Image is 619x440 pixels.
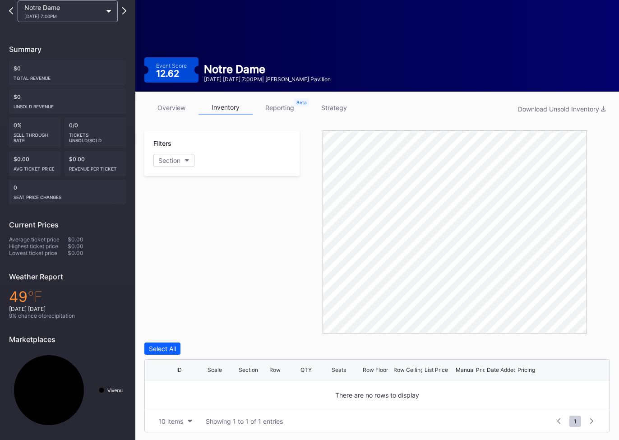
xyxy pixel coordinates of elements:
div: Average ticket price [9,236,68,243]
div: Row Floor [363,366,388,373]
div: $0.00 [68,236,126,243]
div: $0 [9,89,126,114]
div: Row Ceiling [393,366,424,373]
div: $0.00 [68,243,126,250]
a: reporting [253,101,307,115]
div: Tickets Unsold/Sold [69,129,122,143]
a: strategy [307,101,361,115]
div: Lowest ticket price [9,250,68,256]
button: 10 items [154,415,197,427]
div: seat price changes [14,191,122,200]
div: List Price [425,366,448,373]
div: 0% [9,117,61,148]
div: Avg ticket price [14,162,56,171]
div: Section [239,366,258,373]
div: Highest ticket price [9,243,68,250]
div: Manual Price [456,366,489,373]
div: $0 [9,60,126,85]
div: Weather Report [9,272,126,281]
text: Vivenu [107,388,123,393]
div: 12.62 [156,69,181,78]
div: Date Added [487,366,517,373]
div: Current Prices [9,220,126,229]
div: $0.00 [9,151,61,176]
div: Download Unsold Inventory [518,105,605,113]
div: Summary [9,45,126,54]
div: 0 [9,180,126,204]
button: Download Unsold Inventory [513,103,610,115]
div: $0.00 [65,151,127,176]
div: Select All [149,345,176,352]
div: There are no rows to display [145,380,610,410]
div: Revenue per ticket [69,162,122,171]
div: Row [269,366,281,373]
button: Section [153,154,194,167]
div: Section [158,157,180,164]
span: 1 [569,416,581,427]
div: [DATE] [DATE] 7:00PM | [PERSON_NAME] Pavilion [204,76,331,83]
div: 0/0 [65,117,127,148]
div: QTY [300,366,312,373]
div: Event Score [156,62,187,69]
div: Notre Dame [204,63,331,76]
a: inventory [199,101,253,115]
div: Sell Through Rate [14,129,56,143]
div: Marketplaces [9,335,126,344]
svg: Chart title [9,351,126,430]
div: [DATE] 7:00PM [24,14,102,19]
div: Unsold Revenue [14,100,122,109]
button: Select All [144,343,180,355]
div: 10 items [158,417,183,425]
div: Scale [208,366,222,373]
div: Total Revenue [14,72,122,81]
div: [DATE] [DATE] [9,306,126,312]
div: $0.00 [68,250,126,256]
span: ℉ [28,288,42,306]
div: Notre Dame [24,4,102,19]
a: overview [144,101,199,115]
div: ID [176,366,182,373]
div: Seats [332,366,346,373]
div: Showing 1 to 1 of 1 entries [206,417,283,425]
div: Pricing [517,366,535,373]
div: Filters [153,139,291,147]
div: 49 [9,288,126,306]
div: 9 % chance of precipitation [9,312,126,319]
